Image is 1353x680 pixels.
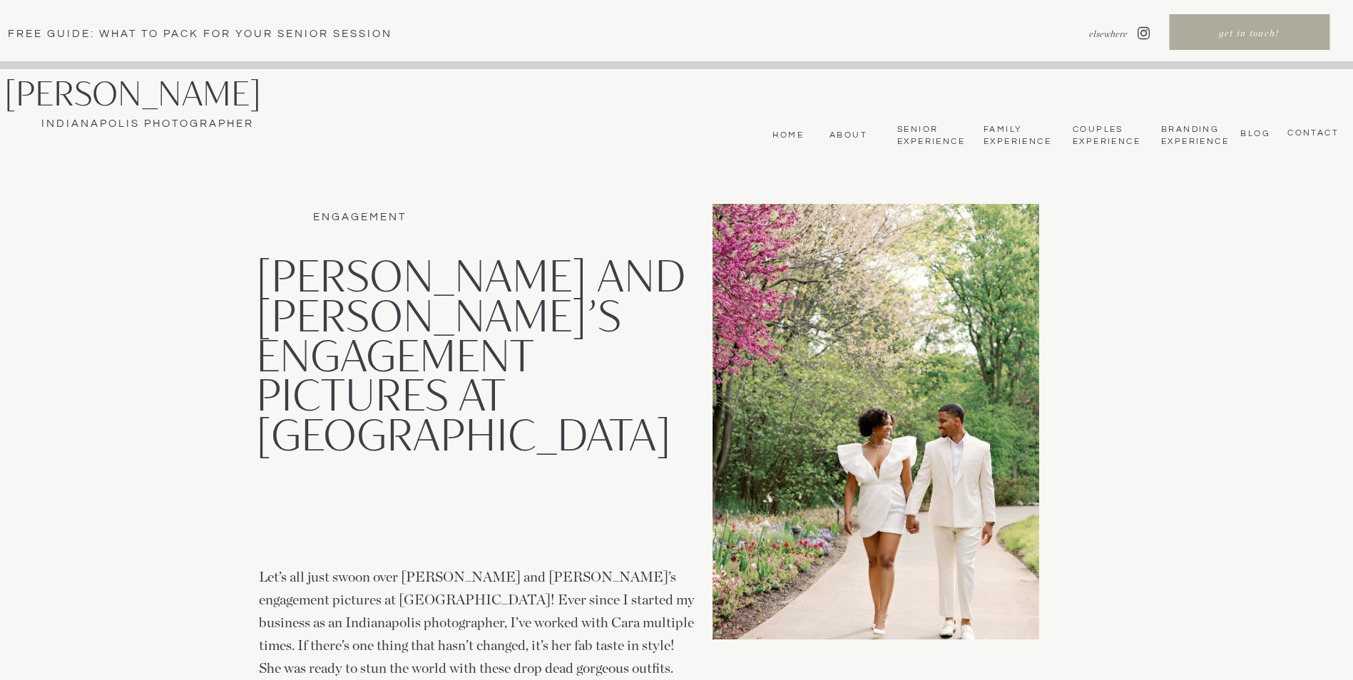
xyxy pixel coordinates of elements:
[8,26,416,41] a: Free Guide: What To pack for your senior session
[256,255,698,548] h1: [PERSON_NAME] and [PERSON_NAME]’s Engagement Pictures at [GEOGRAPHIC_DATA]
[824,130,867,141] a: About
[984,124,1050,148] a: Family Experience
[1053,28,1128,41] nav: elsewhere
[769,130,804,141] a: Home
[897,124,964,148] a: Senior Experience
[1161,124,1226,148] nav: Branding Experience
[313,212,407,222] a: Engagement
[1170,27,1327,43] a: get in touch!
[1283,128,1339,139] a: CONTACT
[4,76,303,113] a: [PERSON_NAME]
[1073,124,1139,148] a: Couples Experience
[1161,124,1226,148] a: BrandingExperience
[1237,128,1270,138] a: bLog
[4,116,290,132] a: Indianapolis Photographer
